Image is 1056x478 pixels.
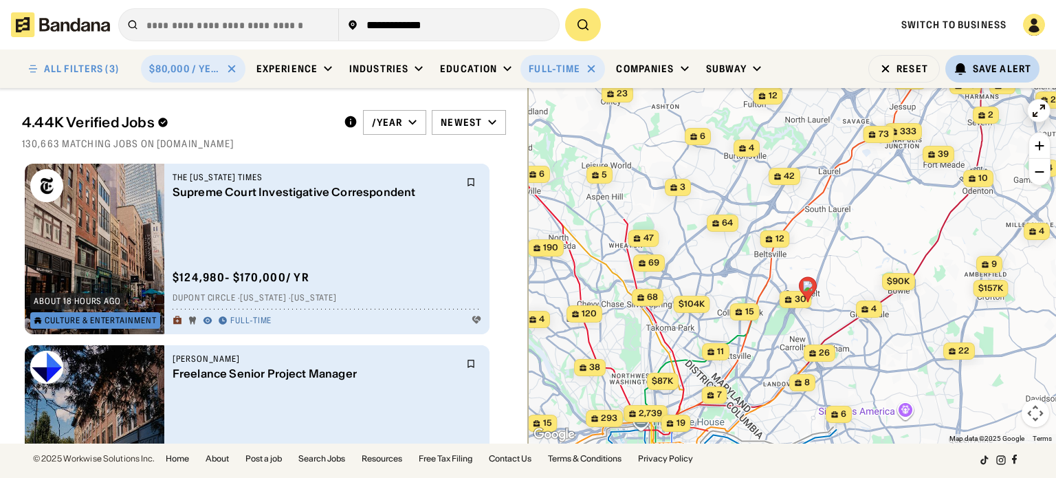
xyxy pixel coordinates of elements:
[958,345,969,357] span: 22
[589,362,600,373] span: 38
[419,455,472,463] a: Free Tax Filing
[34,297,121,305] div: about 18 hours ago
[531,426,577,444] img: Google
[804,377,810,389] span: 8
[256,63,318,75] div: Experience
[896,64,928,74] div: Reset
[784,171,795,182] span: 42
[173,293,481,304] div: Dupont Circle · [US_STATE] · [US_STATE]
[173,172,458,183] div: The [US_STATE] Times
[173,354,458,365] div: [PERSON_NAME]
[489,455,531,463] a: Contact Us
[22,158,506,444] div: grid
[819,347,830,359] span: 26
[648,257,659,269] span: 69
[298,455,345,463] a: Search Jobs
[529,63,580,75] div: Full-time
[245,455,282,463] a: Post a job
[973,63,1031,75] div: Save Alert
[1004,80,1010,91] span: 2
[717,346,724,358] span: 11
[543,417,552,429] span: 15
[1039,226,1044,237] span: 4
[643,232,654,244] span: 47
[1033,435,1052,442] a: Terms (opens in new tab)
[173,270,309,285] div: $ 124,980 - $170,000 / yr
[166,455,189,463] a: Home
[722,217,733,229] span: 64
[769,90,778,102] span: 12
[901,19,1006,31] a: Switch to Business
[45,316,157,325] div: Culture & Entertainment
[887,276,910,286] span: $90k
[149,63,221,75] div: $80,000 / year
[680,182,685,193] span: 3
[717,389,722,401] span: 7
[30,351,63,384] img: Edelman logo
[548,455,621,463] a: Terms & Conditions
[900,126,916,138] span: 333
[652,376,673,386] span: $87k
[775,233,784,245] span: 12
[978,283,1003,293] span: $157k
[841,409,846,420] span: 6
[991,259,997,270] span: 9
[871,303,877,315] span: 4
[949,435,1024,442] span: Map data ©2025 Google
[372,116,403,129] div: /year
[173,186,458,199] div: Supreme Court Investigative Correspondent
[539,169,544,180] span: 6
[582,308,597,320] span: 120
[1022,400,1049,427] button: Map camera controls
[676,417,685,429] span: 19
[539,314,544,325] span: 4
[965,80,976,91] span: 26
[638,455,693,463] a: Privacy Policy
[988,109,993,121] span: 2
[978,173,988,184] span: 10
[22,138,506,150] div: 130,663 matching jobs on [DOMAIN_NAME]
[173,367,458,380] div: Freelance Senior Project Manager
[879,129,889,140] span: 73
[617,88,628,100] span: 23
[440,63,497,75] div: Education
[647,292,658,303] span: 68
[938,149,949,160] span: 39
[362,455,402,463] a: Resources
[745,306,754,318] span: 15
[749,142,754,154] span: 4
[531,426,577,444] a: Open this area in Google Maps (opens a new window)
[602,169,607,181] span: 5
[11,12,110,37] img: Bandana logotype
[30,169,63,202] img: The New York Times logo
[543,242,558,254] span: 190
[44,64,119,74] div: ALL FILTERS (3)
[230,316,272,327] div: Full-time
[616,63,674,75] div: Companies
[441,116,482,129] div: Newest
[795,294,806,305] span: 30
[206,455,229,463] a: About
[679,298,705,309] span: $104k
[706,63,747,75] div: Subway
[601,413,617,424] span: 293
[33,455,155,463] div: © 2025 Workwise Solutions Inc.
[22,114,333,131] div: 4.44K Verified Jobs
[700,131,705,142] span: 6
[349,63,408,75] div: Industries
[639,408,662,420] span: 2,739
